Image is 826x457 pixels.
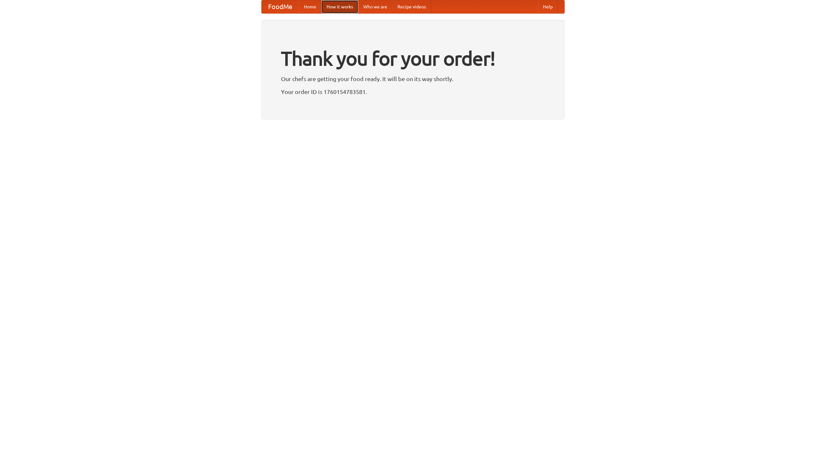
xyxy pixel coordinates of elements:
[358,0,392,13] a: Who we are
[392,0,431,13] a: Recipe videos
[281,43,545,74] h1: Thank you for your order!
[538,0,558,13] a: Help
[321,0,358,13] a: How it works
[299,0,321,13] a: Home
[281,74,545,84] p: Our chefs are getting your food ready. It will be on its way shortly.
[262,0,299,13] a: FoodMe
[281,87,545,97] p: Your order ID is 1760154783581.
